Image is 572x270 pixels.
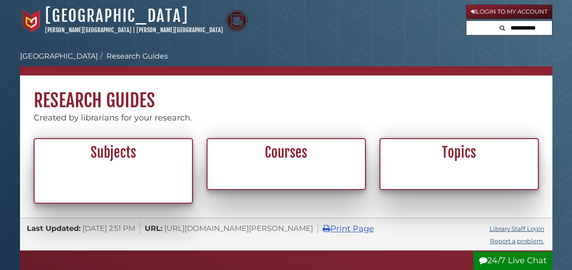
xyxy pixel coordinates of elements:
a: [GEOGRAPHIC_DATA] [45,6,188,26]
span: URL: [145,224,162,233]
nav: breadcrumb [20,51,552,75]
img: Calvin University [20,10,43,32]
a: Report a problem. [490,237,544,245]
a: Research Guides [106,52,168,60]
span: [URL][DOMAIN_NAME][PERSON_NAME] [164,224,313,233]
img: Calvin Theological Seminary [225,10,248,32]
span: [DATE] 2:51 PM [82,224,135,233]
a: Library Staff Login [490,225,544,232]
h1: Research Guides [20,75,552,112]
h2: Courses [213,144,360,161]
a: [PERSON_NAME][GEOGRAPHIC_DATA] [137,26,223,34]
a: [PERSON_NAME][GEOGRAPHIC_DATA] [45,26,132,34]
span: Created by librarians for your research. [34,113,192,123]
h2: Subjects [40,144,187,161]
a: [GEOGRAPHIC_DATA] [20,52,98,60]
i: Print Page [323,225,330,233]
a: Print Page [323,224,374,234]
button: Search [497,21,508,33]
button: 24/7 Live Chat [473,251,552,270]
span: | [133,26,135,34]
i: Search [500,25,505,31]
a: Login to My Account [466,5,552,19]
h2: Topics [385,144,533,161]
span: Last Updated: [27,224,81,233]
